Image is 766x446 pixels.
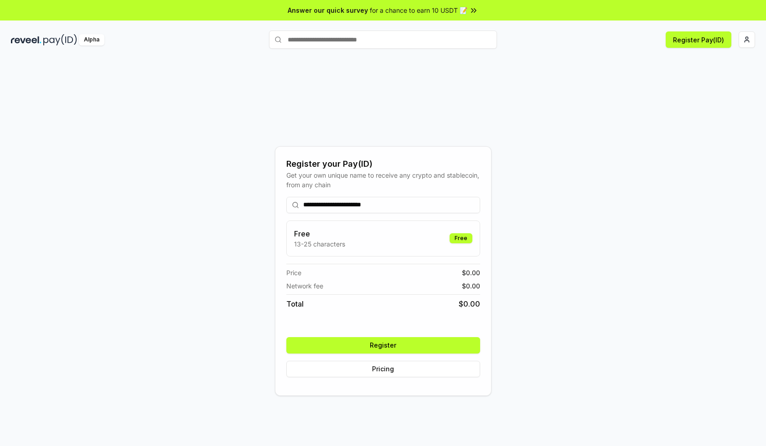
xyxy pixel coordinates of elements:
div: Free [450,233,472,243]
div: Alpha [79,34,104,46]
span: for a chance to earn 10 USDT 📝 [370,5,467,15]
button: Register [286,337,480,354]
span: $ 0.00 [462,281,480,291]
span: $ 0.00 [462,268,480,277]
button: Pricing [286,361,480,377]
span: $ 0.00 [459,298,480,309]
img: pay_id [43,34,77,46]
div: Get your own unique name to receive any crypto and stablecoin, from any chain [286,170,480,190]
span: Answer our quick survey [288,5,368,15]
img: reveel_dark [11,34,41,46]
span: Price [286,268,301,277]
span: Network fee [286,281,323,291]
p: 13-25 characters [294,239,345,249]
h3: Free [294,228,345,239]
span: Total [286,298,304,309]
div: Register your Pay(ID) [286,158,480,170]
button: Register Pay(ID) [666,31,731,48]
